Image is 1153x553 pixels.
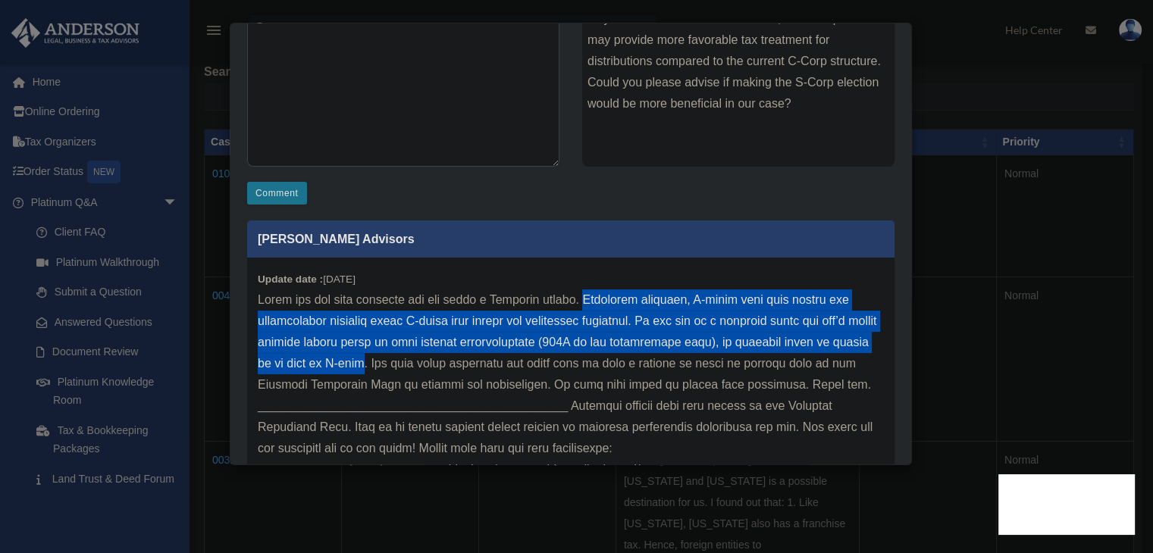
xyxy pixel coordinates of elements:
small: [DATE] [258,273,356,285]
b: Update date : [258,273,323,285]
p: [PERSON_NAME] Advisors [247,220,895,258]
button: Comment [247,182,307,205]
